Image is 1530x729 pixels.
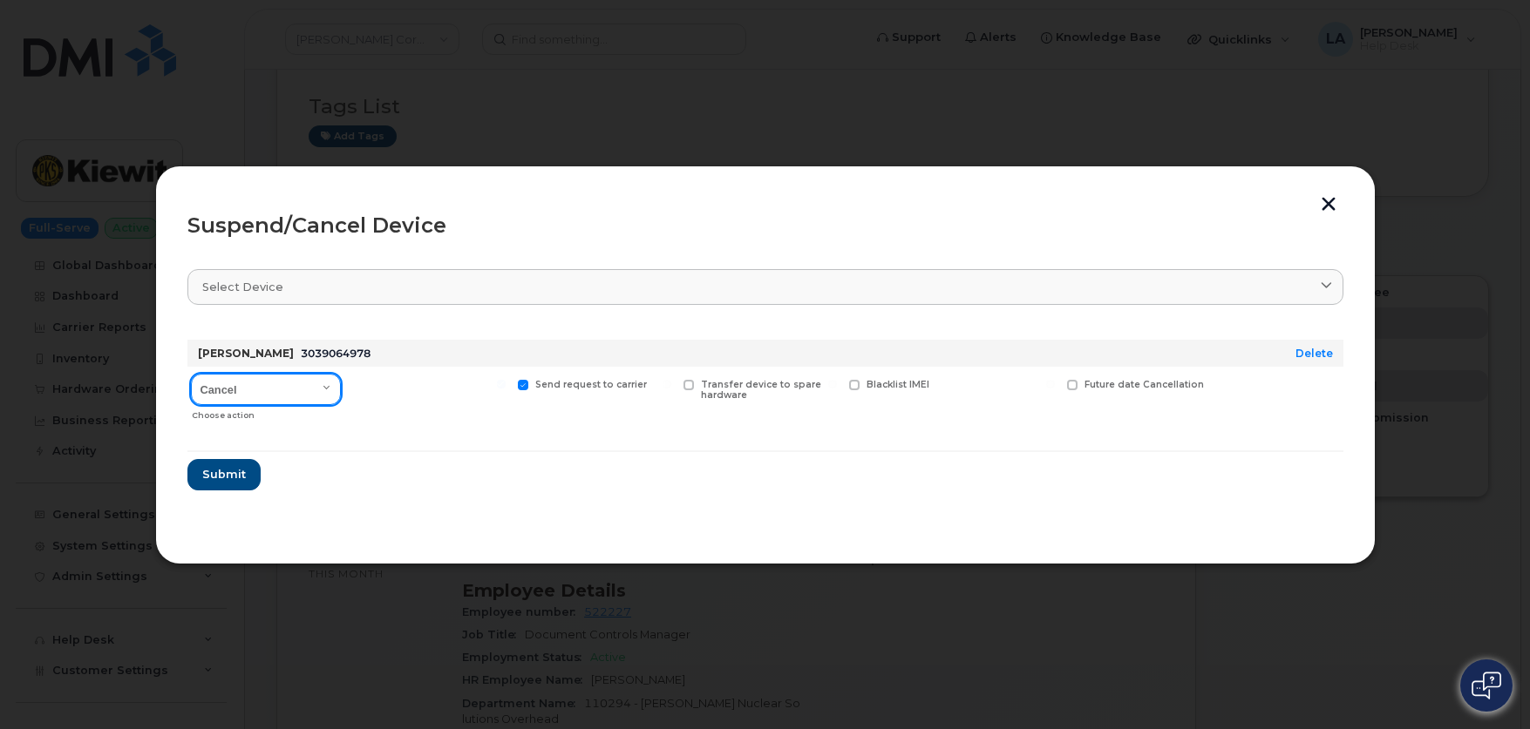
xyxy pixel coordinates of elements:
[187,459,261,490] button: Submit
[701,379,821,402] span: Transfer device to spare hardware
[663,380,671,388] input: Transfer device to spare hardware
[202,466,246,483] span: Submit
[198,347,294,360] strong: [PERSON_NAME]
[1046,380,1055,388] input: Future date Cancellation
[1472,672,1501,699] img: Open chat
[867,379,929,390] span: Blacklist IMEI
[535,379,647,390] span: Send request to carrier
[1295,347,1333,360] a: Delete
[187,269,1343,305] a: Select device
[192,402,340,422] div: Choose action
[187,215,1343,236] div: Suspend/Cancel Device
[202,279,283,295] span: Select device
[828,380,837,388] input: Blacklist IMEI
[497,380,506,388] input: Send request to carrier
[1085,379,1204,390] span: Future date Cancellation
[301,347,371,360] span: 3039064978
